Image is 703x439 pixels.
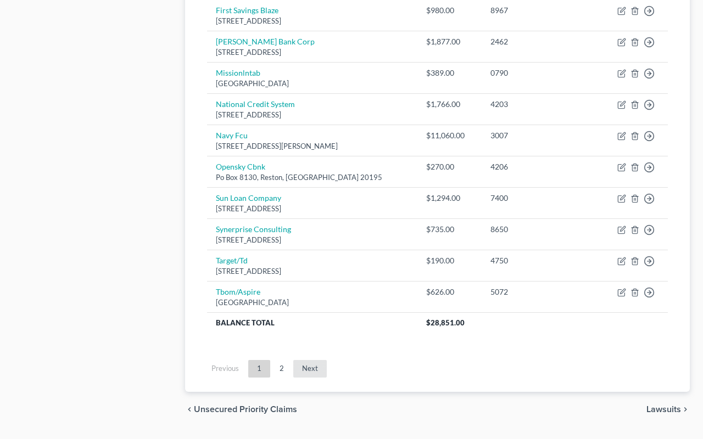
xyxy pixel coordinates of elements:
span: Lawsuits [646,405,681,414]
th: Balance Total [207,312,417,332]
div: [GEOGRAPHIC_DATA] [216,78,409,89]
div: [GEOGRAPHIC_DATA] [216,297,409,308]
i: chevron_left [185,405,194,414]
a: [PERSON_NAME] Bank Corp [216,37,315,46]
div: 8967 [490,5,592,16]
button: Lawsuits chevron_right [646,405,690,414]
a: 1 [248,360,270,378]
div: [STREET_ADDRESS] [216,235,409,245]
div: 4206 [490,161,592,172]
div: 5072 [490,286,592,297]
div: [STREET_ADDRESS][PERSON_NAME] [216,141,409,151]
div: [STREET_ADDRESS] [216,16,409,26]
div: $626.00 [426,286,473,297]
a: Opensky Cbnk [216,162,265,171]
a: Target/Td [216,256,248,265]
a: National Credit System [216,99,295,109]
div: $270.00 [426,161,473,172]
div: [STREET_ADDRESS] [216,110,409,120]
span: Unsecured Priority Claims [194,405,297,414]
div: $1,294.00 [426,193,473,204]
div: 4750 [490,255,592,266]
a: Tbom/Aspire [216,287,260,296]
div: 3007 [490,130,592,141]
div: 8650 [490,224,592,235]
div: [STREET_ADDRESS] [216,204,409,214]
div: $980.00 [426,5,473,16]
a: First Savings Blaze [216,5,278,15]
a: Sun Loan Company [216,193,281,202]
i: chevron_right [681,405,690,414]
a: 2 [271,360,293,378]
div: $1,766.00 [426,99,473,110]
div: Po Box 8130, Reston, [GEOGRAPHIC_DATA] 20195 [216,172,409,183]
div: 0790 [490,67,592,78]
a: Next [293,360,327,378]
div: 7400 [490,193,592,204]
div: [STREET_ADDRESS] [216,47,409,58]
div: 2462 [490,36,592,47]
button: chevron_left Unsecured Priority Claims [185,405,297,414]
span: $28,851.00 [426,318,465,327]
div: $735.00 [426,224,473,235]
a: Missionlntab [216,68,260,77]
a: Synerprise Consulting [216,224,291,234]
div: $389.00 [426,67,473,78]
div: [STREET_ADDRESS] [216,266,409,277]
div: $11,060.00 [426,130,473,141]
div: 4203 [490,99,592,110]
div: $190.00 [426,255,473,266]
a: Navy Fcu [216,131,248,140]
div: $1,877.00 [426,36,473,47]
